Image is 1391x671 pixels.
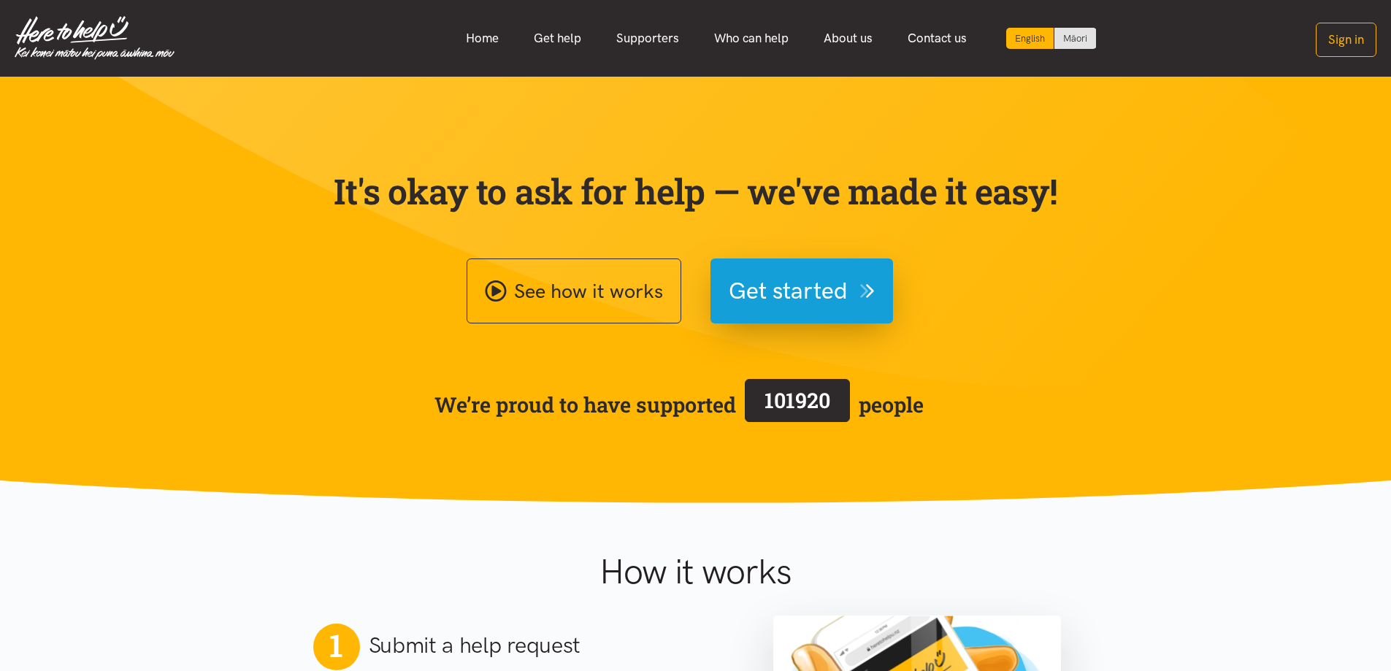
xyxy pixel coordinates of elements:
[697,23,806,54] a: Who can help
[599,23,697,54] a: Supporters
[1006,28,1097,49] div: Language toggle
[434,376,924,433] span: We’re proud to have supported people
[1006,28,1054,49] div: Current language
[329,626,342,664] span: 1
[1316,23,1376,57] button: Sign in
[331,170,1061,212] p: It's okay to ask for help — we've made it easy!
[369,630,581,661] h2: Submit a help request
[765,386,830,414] span: 101920
[457,551,934,593] h1: How it works
[467,258,681,323] a: See how it works
[736,376,859,433] a: 101920
[806,23,890,54] a: About us
[448,23,516,54] a: Home
[710,258,893,323] button: Get started
[516,23,599,54] a: Get help
[1054,28,1096,49] a: Switch to Te Reo Māori
[15,16,175,60] img: Home
[729,272,848,310] span: Get started
[890,23,984,54] a: Contact us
